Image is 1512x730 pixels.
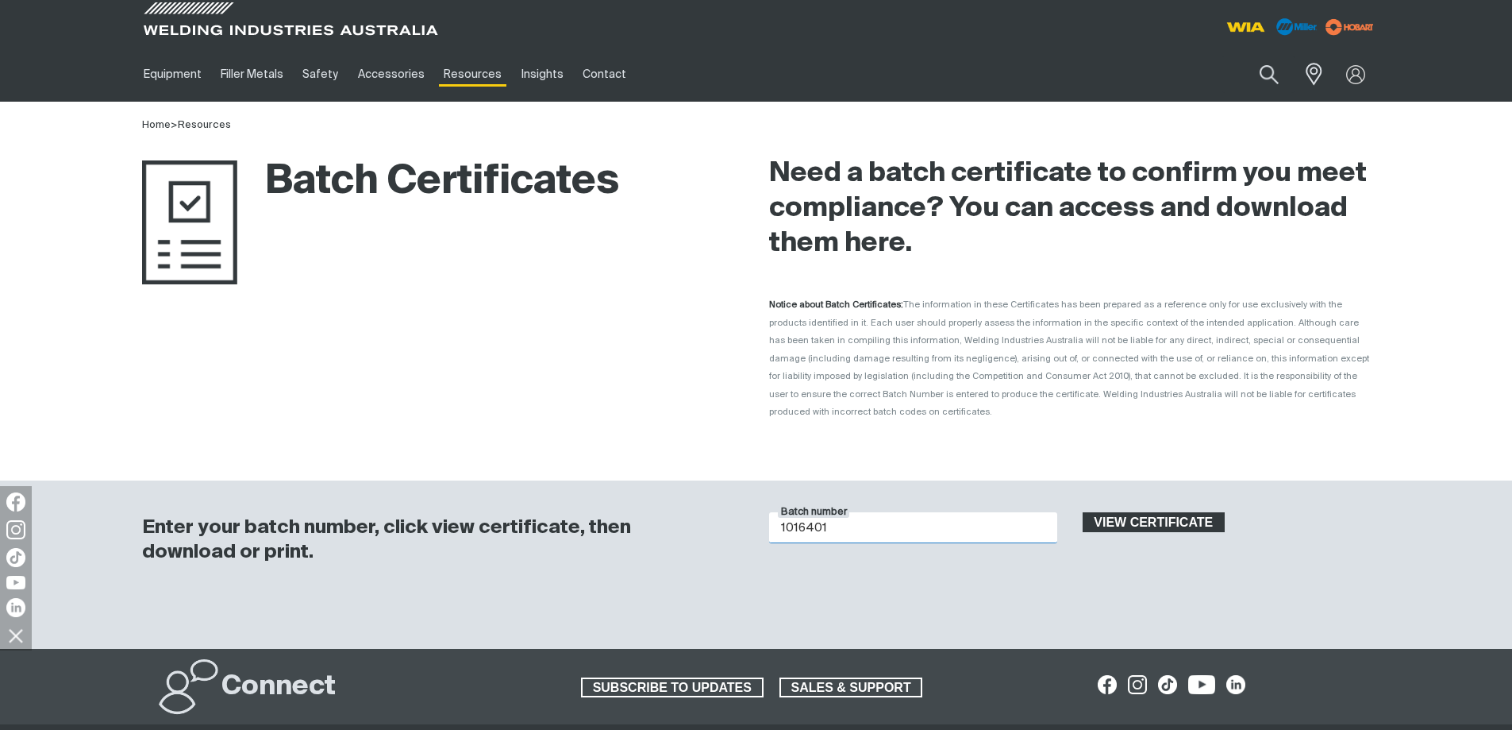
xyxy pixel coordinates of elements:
span: > [171,120,178,130]
strong: Notice about Batch Certificates: [769,300,903,309]
nav: Main [134,47,1068,102]
a: Contact [573,47,636,102]
img: hide socials [2,622,29,649]
input: Product name or item number... [1222,56,1295,93]
a: Equipment [134,47,211,102]
img: miller [1321,15,1379,39]
img: Instagram [6,520,25,539]
img: Facebook [6,492,25,512]
button: View certificate [1083,512,1225,533]
button: Search products [1242,56,1296,93]
span: SUBSCRIBE TO UPDATES [583,678,762,698]
img: TikTok [6,548,25,567]
h1: Batch Certificates [142,156,619,208]
a: Safety [293,47,348,102]
a: Resources [434,47,511,102]
a: Insights [511,47,572,102]
img: LinkedIn [6,598,25,617]
a: Filler Metals [211,47,293,102]
a: Accessories [348,47,434,102]
span: The information in these Certificates has been prepared as a reference only for use exclusively w... [769,300,1369,416]
span: View certificate [1084,512,1224,533]
h2: Connect [221,670,336,705]
span: SALES & SUPPORT [781,678,921,698]
a: SUBSCRIBE TO UPDATES [581,678,764,698]
h3: Enter your batch number, click view certificate, then download or print. [142,516,728,565]
a: SALES & SUPPORT [779,678,923,698]
img: YouTube [6,576,25,589]
a: Home [142,120,171,130]
a: Resources [178,120,231,130]
h2: Need a batch certificate to confirm you meet compliance? You can access and download them here. [769,156,1371,261]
